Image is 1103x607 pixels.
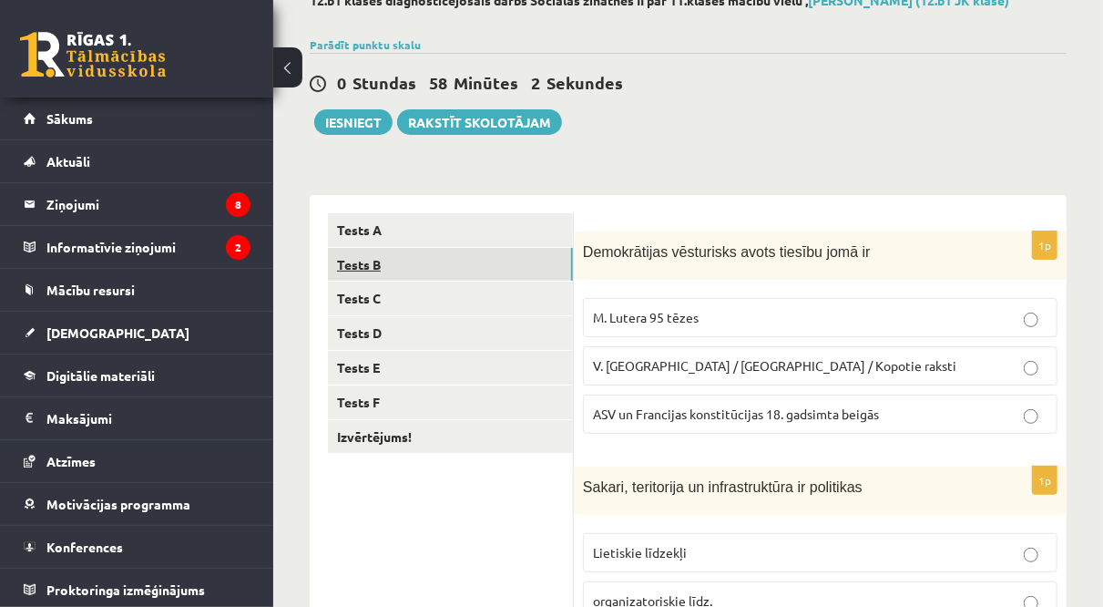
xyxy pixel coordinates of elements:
[328,351,573,385] a: Tests E
[583,479,863,495] span: Sakari, teritorija un infrastruktūra ir politikas
[593,309,699,325] span: M. Lutera 95 tēzes
[454,72,518,93] span: Minūtes
[593,357,956,374] span: V. [GEOGRAPHIC_DATA] / [GEOGRAPHIC_DATA] / Kopotie raksti
[46,282,135,298] span: Mācību resursi
[1024,409,1038,424] input: ASV un Francijas konstitūcijas 18. gadsimta beigās
[46,397,250,439] legend: Maksājumi
[337,72,346,93] span: 0
[328,386,573,419] a: Tests F
[20,32,166,77] a: Rīgas 1. Tālmācības vidusskola
[24,98,250,139] a: Sākums
[593,544,687,561] span: Lietiskie līdzekļi
[583,244,871,260] span: Demokrātijas vēsturisks avots tiesību jomā ir
[531,72,540,93] span: 2
[24,397,250,439] a: Maksājumi
[352,72,416,93] span: Stundas
[429,72,447,93] span: 58
[24,312,250,354] a: [DEMOGRAPHIC_DATA]
[328,316,573,350] a: Tests D
[314,109,393,135] button: Iesniegt
[24,183,250,225] a: Ziņojumi8
[46,110,93,127] span: Sākums
[310,37,421,52] a: Parādīt punktu skalu
[328,248,573,282] a: Tests B
[226,235,250,260] i: 2
[46,453,96,469] span: Atzīmes
[46,496,190,512] span: Motivācijas programma
[1024,548,1038,562] input: Lietiskie līdzekļi
[328,282,573,315] a: Tests C
[593,406,879,422] span: ASV un Francijas konstitūcijas 18. gadsimta beigās
[46,324,189,341] span: [DEMOGRAPHIC_DATA]
[46,581,205,598] span: Proktoringa izmēģinājums
[328,420,573,454] a: Izvērtējums!
[226,192,250,217] i: 8
[24,526,250,568] a: Konferences
[46,183,250,225] legend: Ziņojumi
[24,140,250,182] a: Aktuāli
[46,539,123,555] span: Konferences
[46,226,250,268] legend: Informatīvie ziņojumi
[1024,313,1038,327] input: M. Lutera 95 tēzes
[1024,361,1038,376] input: V. [GEOGRAPHIC_DATA] / [GEOGRAPHIC_DATA] / Kopotie raksti
[46,367,155,384] span: Digitālie materiāli
[24,226,250,268] a: Informatīvie ziņojumi2
[24,440,250,482] a: Atzīmes
[397,109,562,135] a: Rakstīt skolotājam
[1032,231,1057,260] p: 1p
[46,153,90,170] span: Aktuāli
[1032,466,1057,495] p: 1p
[24,483,250,525] a: Motivācijas programma
[24,269,250,311] a: Mācību resursi
[546,72,623,93] span: Sekundes
[24,355,250,396] a: Digitālie materiāli
[328,213,573,247] a: Tests A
